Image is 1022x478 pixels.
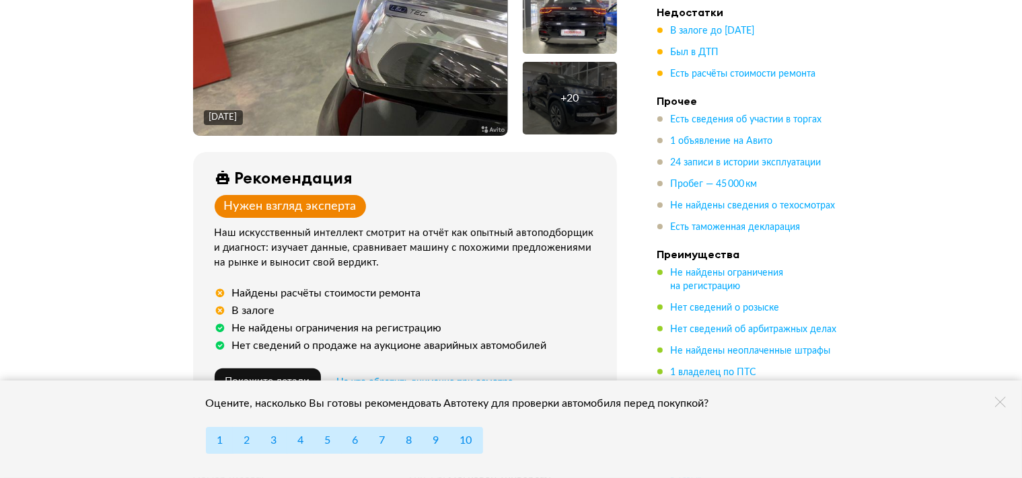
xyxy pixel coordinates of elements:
span: Нет сведений о розыске [671,303,780,313]
div: Найдены расчёты стоимости ремонта [232,286,421,300]
div: Не найдены ограничения на регистрацию [232,321,442,335]
span: 1 объявление на Авито [671,136,773,146]
span: 5 [324,435,330,446]
button: 2 [233,427,260,454]
span: 24 записи в истории эксплуатации [671,158,822,167]
div: Наш искусственный интеллект смотрит на отчёт как опытный автоподборщик и диагност: изучает данные... [215,226,601,270]
button: 10 [449,427,482,454]
span: 1 [217,435,223,446]
span: В залоге до [DATE] [671,26,755,36]
div: Нет сведений о продаже на аукционе аварийных автомобилей [232,339,547,352]
div: Рекомендация [235,168,353,187]
span: 7 [379,435,385,446]
span: Есть сведения об участии в торгах [671,115,822,124]
button: 5 [314,427,341,454]
span: 10 [460,435,472,446]
span: Нет сведений об арбитражных делах [671,325,837,334]
span: Не найдены ограничения на регистрацию [671,268,784,291]
span: 8 [406,435,412,446]
h4: Преимущества [657,247,846,261]
button: 9 [422,427,449,454]
h4: Прочее [657,94,846,108]
div: Нужен взгляд эксперта [224,199,357,214]
span: Пробег — 45 000 км [671,180,758,189]
span: На что обратить внимание при осмотре [337,377,513,387]
button: 3 [260,427,287,454]
button: 1 [206,427,233,454]
span: Не найдены сведения о техосмотрах [671,201,836,210]
span: Не найдены неоплаченные штрафы [671,346,831,356]
button: 8 [395,427,423,454]
span: 2 [244,435,250,446]
span: Есть расчёты стоимости ремонта [671,69,816,79]
div: + 20 [560,91,579,105]
span: Есть таможенная декларация [671,223,801,232]
div: [DATE] [209,112,238,124]
button: 6 [341,427,369,454]
span: Был в ДТП [671,48,719,57]
span: 1 владелец по ПТС [671,368,757,377]
span: Покажите детали [225,376,310,387]
button: Покажите детали [215,368,321,395]
span: 3 [270,435,277,446]
div: Оцените, насколько Вы готовы рекомендовать Автотеку для проверки автомобиля перед покупкой? [206,397,727,410]
h4: Недостатки [657,5,846,19]
button: 7 [368,427,396,454]
span: 6 [352,435,358,446]
button: 4 [287,427,314,454]
span: 4 [297,435,303,446]
span: 9 [433,435,439,446]
div: В залоге [232,304,275,317]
